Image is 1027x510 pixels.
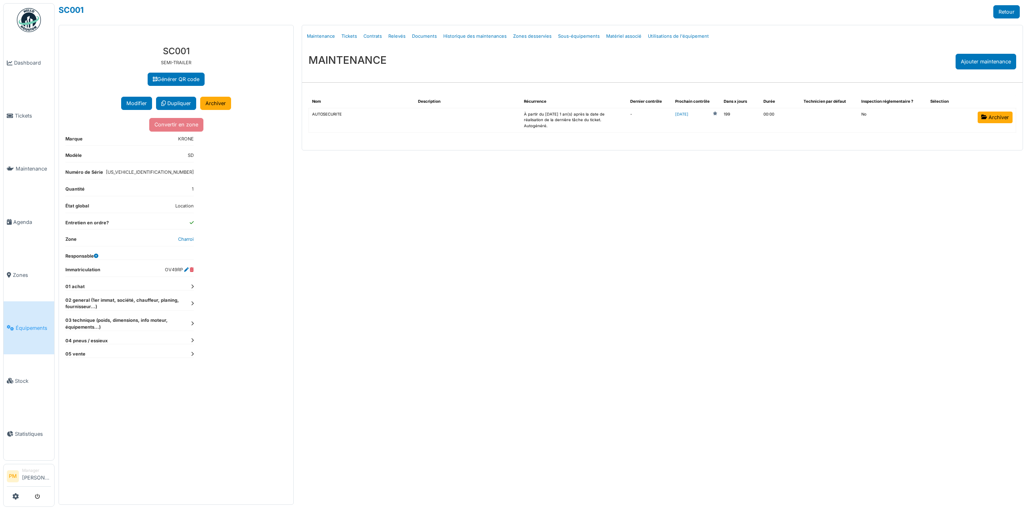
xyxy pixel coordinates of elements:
[800,95,858,108] th: Technicien par défaut
[4,195,54,248] a: Agenda
[13,271,51,279] span: Zones
[188,152,194,159] dd: SD
[13,218,51,226] span: Agenda
[59,5,84,15] a: SC001
[627,108,672,132] td: -
[360,27,385,46] a: Contrats
[156,97,196,110] a: Dupliquer
[65,317,194,331] dt: 03 technique (poids, dimensions, info moteur, équipements...)
[4,89,54,142] a: Tickets
[7,467,51,487] a: PM Manager[PERSON_NAME]
[555,27,603,46] a: Sous-équipements
[65,236,77,246] dt: Zone
[304,27,338,46] a: Maintenance
[861,112,867,116] span: translation missing: fr.shared.no
[65,253,98,260] dt: Responsable
[415,95,521,108] th: Description
[15,112,51,120] span: Tickets
[978,112,1013,123] a: Archiver
[65,186,85,196] dt: Quantité
[858,95,927,108] th: Inspection réglementaire ?
[65,297,194,311] dt: 02 general (1er immat, société, chauffeur, planing, fournisseur...)
[4,354,54,407] a: Stock
[4,301,54,354] a: Équipements
[16,165,51,173] span: Maintenance
[4,248,54,301] a: Zones
[672,95,721,108] th: Prochain contrôle
[721,95,760,108] th: Dans x jours
[338,27,360,46] a: Tickets
[309,95,415,108] th: Nom
[65,337,194,344] dt: 04 pneus / essieux
[645,27,712,46] a: Utilisations de l'équipement
[15,430,51,438] span: Statistiques
[65,136,83,146] dt: Marque
[200,97,231,110] a: Archiver
[521,95,627,108] th: Récurrence
[65,59,287,66] p: SEMI-TRAILER
[17,8,41,32] img: Badge_color-CXgf-gQk.svg
[4,142,54,195] a: Maintenance
[65,169,103,179] dt: Numéro de Série
[4,37,54,89] a: Dashboard
[65,219,109,230] dt: Entretien en ordre?
[675,112,688,118] a: [DATE]
[510,27,555,46] a: Zones desservies
[927,95,967,108] th: Sélection
[175,203,194,209] dd: Location
[22,467,51,473] div: Manager
[178,136,194,142] dd: KRONE
[65,46,287,56] h3: SC001
[760,95,800,108] th: Durée
[385,27,409,46] a: Relevés
[603,27,645,46] a: Matériel associé
[627,95,672,108] th: Dernier contrôle
[440,27,510,46] a: Historique des maintenances
[22,467,51,485] li: [PERSON_NAME]
[721,108,760,132] td: 199
[7,470,19,482] li: PM
[993,5,1020,18] a: Retour
[165,266,194,273] dd: OV49RP
[65,351,194,358] dt: 05 vente
[148,73,205,86] a: Générer QR code
[4,407,54,460] a: Statistiques
[309,108,415,132] td: AUTOSECURITE
[409,27,440,46] a: Documents
[65,203,89,213] dt: État global
[106,169,194,176] dd: [US_VEHICLE_IDENTIFICATION_NUMBER]
[14,59,51,67] span: Dashboard
[309,54,387,66] h3: MAINTENANCE
[760,108,800,132] td: 00:00
[121,97,152,110] button: Modifier
[65,152,82,162] dt: Modèle
[521,108,627,132] td: À partir du [DATE] 1 an(s) après la date de réalisation de la dernière tâche du ticket. Autogénéré.
[16,324,51,332] span: Équipements
[956,54,1016,69] div: Ajouter maintenance
[15,377,51,385] span: Stock
[178,236,194,242] a: Charroi
[65,283,194,290] dt: 01 achat
[192,186,194,193] dd: 1
[65,266,100,276] dt: Immatriculation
